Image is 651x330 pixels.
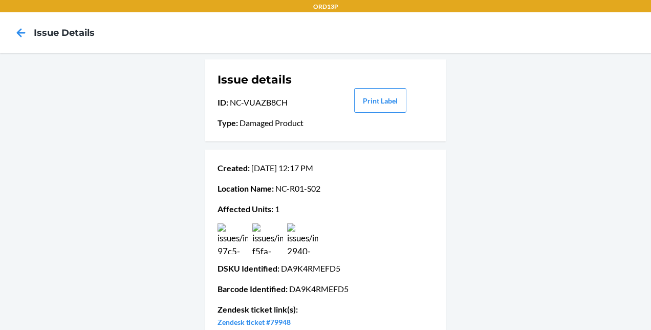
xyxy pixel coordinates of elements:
[313,2,338,11] p: ORD13P
[218,223,248,254] img: issues/images/143555b7-97c5-4f23-a14b-cd4876760486.jpg
[218,283,433,295] p: DA9K4RMEFD5
[218,97,228,107] span: ID :
[218,183,274,193] span: Location Name :
[354,88,406,113] button: Print Label
[218,263,279,273] span: DSKU Identified :
[218,262,433,275] p: DA9K4RMEFD5
[287,223,318,254] img: issues/images/2a23ac7b-2940-430e-a28e-4c23f986f103.jpg
[218,318,291,326] a: Zendesk ticket #79948
[218,163,250,173] span: Created :
[218,162,433,174] p: [DATE] 12:17 PM
[218,304,298,314] span: Zendesk ticket link(s) :
[218,204,273,214] span: Affected Units :
[252,223,283,254] img: issues/images/e066c02c-f5fa-4164-8229-d2db0c7d000b.jpg
[218,203,433,215] p: 1
[218,72,324,88] h1: Issue details
[218,117,324,129] p: Damaged Product
[218,284,288,294] span: Barcode Identified :
[218,96,324,109] p: NC-VUAZB8CH
[218,182,433,195] p: NC-R01-S02
[218,118,238,128] span: Type :
[34,26,95,39] h4: Issue details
